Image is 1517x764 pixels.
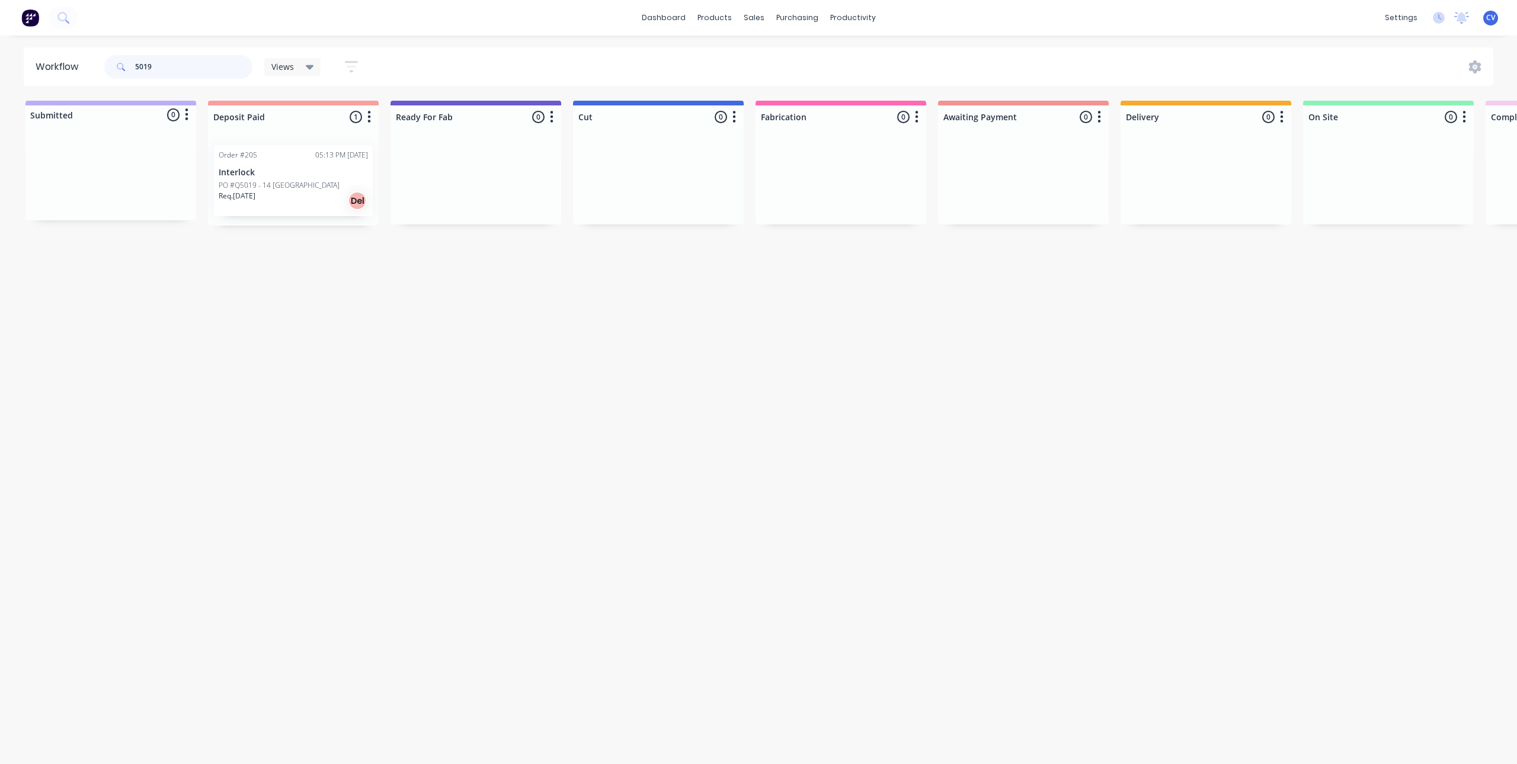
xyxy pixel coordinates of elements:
div: purchasing [770,9,824,27]
span: Views [271,60,294,73]
div: products [692,9,738,27]
div: Order #205 [219,150,257,160]
span: CV [1486,12,1495,23]
p: PO #Q5019 - 14 [GEOGRAPHIC_DATA] [219,180,340,191]
p: Interlock [219,168,368,178]
div: Del [348,191,367,210]
div: 05:13 PM [DATE] [315,150,368,160]
a: dashboard [636,9,692,27]
div: Workflow [36,60,84,74]
div: productivity [824,9,882,27]
img: Factory [21,9,39,27]
p: Req. [DATE] [219,191,255,201]
div: Order #20505:13 PM [DATE]InterlockPO #Q5019 - 14 [GEOGRAPHIC_DATA]Req.[DATE]Del [214,145,373,216]
input: Search for orders... [135,55,252,79]
div: settings [1379,9,1423,27]
div: sales [738,9,770,27]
